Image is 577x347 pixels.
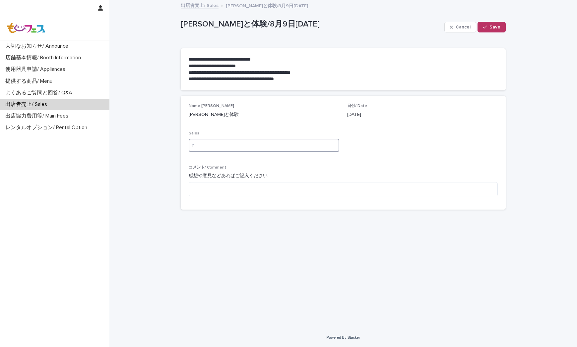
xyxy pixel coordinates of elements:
[189,111,339,118] p: [PERSON_NAME]と体験
[189,166,226,170] span: コメント/ Comment
[181,1,219,9] a: 出店者売上/ Sales
[3,66,71,73] p: 使用器具申請/ Appliances
[489,25,500,29] span: Save
[3,43,74,49] p: 大切なお知らせ/ Announce
[189,131,199,135] span: Sales
[347,111,498,118] p: [DATE]
[3,124,93,131] p: レンタルオプション/ Rental Option
[3,90,78,96] p: よくあるご質問と回答/ Q&A
[326,335,360,339] a: Powered By Stacker
[478,22,506,32] button: Save
[189,173,498,179] p: 感想や意見などあればご記入ください
[3,101,52,108] p: 出店者売上/ Sales
[347,104,367,108] span: 日付/ Date
[3,78,58,84] p: 提供する商品/ Menu
[5,22,47,35] img: Z8gcrWHQVC4NX3Wf4olx
[444,22,476,32] button: Cancel
[456,25,471,29] span: Cancel
[189,139,202,152] div: ¥
[3,55,86,61] p: 店舗基本情報/ Booth Information
[226,2,308,9] p: [PERSON_NAME]と体験/8月9日[DATE]
[181,20,442,29] p: [PERSON_NAME]と体験/8月9日[DATE]
[189,104,234,108] span: Name [PERSON_NAME]
[3,113,74,119] p: 出店協力費用等/ Main Fees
